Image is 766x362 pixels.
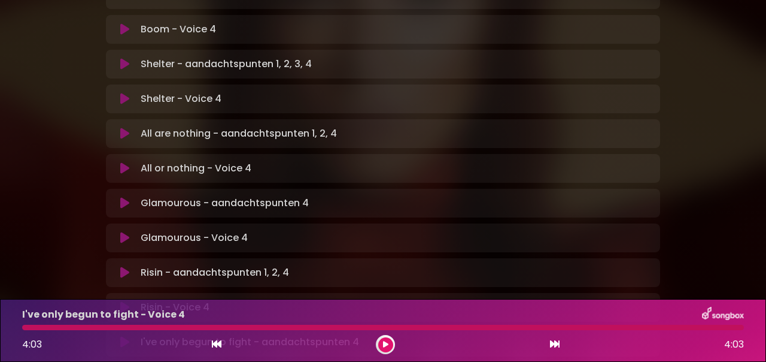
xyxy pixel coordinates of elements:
[22,307,185,322] p: I've only begun to fight - Voice 4
[141,126,337,141] p: All are nothing - aandachtspunten 1, 2, 4
[141,57,312,71] p: Shelter - aandachtspunten 1, 2, 3, 4
[141,231,248,245] p: Glamourous - Voice 4
[22,337,42,351] span: 4:03
[702,307,744,322] img: songbox-logo-white.png
[141,92,221,106] p: Shelter - Voice 4
[141,196,309,210] p: Glamourous - aandachtspunten 4
[141,161,251,176] p: All or nothing - Voice 4
[724,337,744,352] span: 4:03
[141,22,216,37] p: Boom - Voice 4
[141,266,289,280] p: Risin - aandachtspunten 1, 2, 4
